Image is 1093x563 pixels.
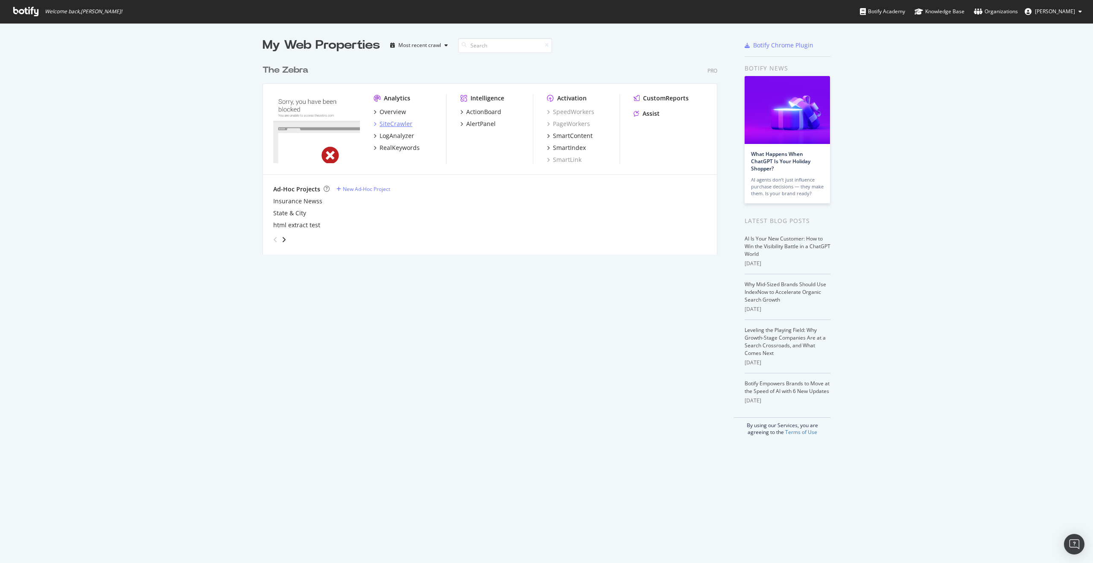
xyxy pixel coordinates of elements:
[380,132,414,140] div: LogAnalyzer
[745,41,813,50] a: Botify Chrome Plugin
[374,108,406,116] a: Overview
[336,185,390,193] a: New Ad-Hoc Project
[273,221,320,229] a: html extract test
[745,64,830,73] div: Botify news
[460,120,496,128] a: AlertPanel
[273,185,320,194] div: Ad-Hoc Projects
[281,235,287,244] div: angle-right
[273,94,360,163] img: thezebra.com
[1064,534,1084,554] div: Open Intercom Messenger
[553,132,593,140] div: SmartContent
[380,144,420,152] div: RealKeywords
[643,109,660,118] div: Assist
[273,197,322,205] a: Insurance Newss
[734,417,830,436] div: By using our Services, you are agreeing to the
[45,8,122,15] span: Welcome back, [PERSON_NAME] !
[745,216,830,226] div: Latest Blog Posts
[263,64,312,76] a: The Zebra
[643,94,689,103] div: CustomReports
[915,7,964,16] div: Knowledge Base
[751,176,824,197] div: AI agents don’t just influence purchase decisions — they make them. Is your brand ready?
[745,235,830,258] a: AI Is Your New Customer: How to Win the Visibility Battle in a ChatGPT World
[263,37,380,54] div: My Web Properties
[553,144,586,152] div: SmartIndex
[263,64,308,76] div: The Zebra
[745,76,830,144] img: What Happens When ChatGPT Is Your Holiday Shopper?
[547,108,594,116] a: SpeedWorkers
[466,108,501,116] div: ActionBoard
[745,359,830,367] div: [DATE]
[974,7,1018,16] div: Organizations
[1018,5,1089,18] button: [PERSON_NAME]
[707,67,717,74] div: Pro
[785,428,817,436] a: Terms of Use
[745,380,830,395] a: Botify Empowers Brands to Move at the Speed of AI with 6 New Updates
[634,94,689,103] a: CustomReports
[273,209,306,217] a: State & City
[384,94,410,103] div: Analytics
[547,120,590,128] a: PageWorkers
[466,120,496,128] div: AlertPanel
[380,120,412,128] div: SiteCrawler
[380,108,406,116] div: Overview
[374,120,412,128] a: SiteCrawler
[460,108,501,116] a: ActionBoard
[374,144,420,152] a: RealKeywords
[753,41,813,50] div: Botify Chrome Plugin
[745,260,830,267] div: [DATE]
[751,150,810,172] a: What Happens When ChatGPT Is Your Holiday Shopper?
[745,281,826,303] a: Why Mid-Sized Brands Should Use IndexNow to Accelerate Organic Search Growth
[745,326,826,357] a: Leveling the Playing Field: Why Growth-Stage Companies Are at a Search Crossroads, and What Comes...
[745,305,830,313] div: [DATE]
[634,109,660,118] a: Assist
[387,38,451,52] button: Most recent crawl
[860,7,905,16] div: Botify Academy
[471,94,504,103] div: Intelligence
[374,132,414,140] a: LogAnalyzer
[270,233,281,246] div: angle-left
[398,43,441,48] div: Most recent crawl
[547,132,593,140] a: SmartContent
[1035,8,1075,15] span: Meredith Gummerson
[343,185,390,193] div: New Ad-Hoc Project
[547,144,586,152] a: SmartIndex
[547,155,582,164] a: SmartLink
[745,397,830,405] div: [DATE]
[458,38,552,53] input: Search
[557,94,587,103] div: Activation
[263,54,724,255] div: grid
